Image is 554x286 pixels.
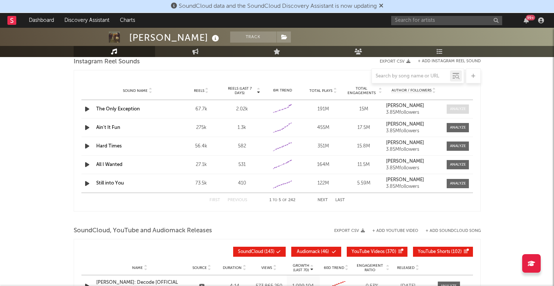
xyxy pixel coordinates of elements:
[228,198,247,202] button: Previous
[96,162,122,167] a: All I Wanted
[392,88,432,93] span: Author / Followers
[96,144,122,149] a: Hard Times
[96,125,120,130] a: Ain't It Fun
[123,89,148,93] span: Sound Name
[386,129,441,134] div: 3.85M followers
[386,159,441,164] a: [PERSON_NAME]
[386,177,441,183] a: [PERSON_NAME]
[183,143,220,150] div: 56.4k
[293,263,309,268] p: Growth
[380,59,410,64] button: Export CSV
[345,106,382,113] div: 15M
[386,166,441,171] div: 3.85M followers
[24,13,59,28] a: Dashboard
[224,143,261,150] div: 582
[297,250,320,254] span: Audiomack
[192,266,207,270] span: Source
[96,181,124,186] a: Still into You
[386,122,441,127] a: [PERSON_NAME]
[224,180,261,187] div: 410
[233,247,286,257] button: SoundCloud(143)
[59,13,115,28] a: Discovery Assistant
[96,107,140,112] a: The Only Exception
[418,250,462,254] span: ( 102 )
[224,161,261,169] div: 531
[264,88,301,93] div: 6M Trend
[345,86,378,95] span: Total Engagements
[194,89,204,93] span: Reels
[345,161,382,169] div: 11.5M
[418,59,481,63] button: + Add Instagram Reel Sound
[309,89,332,93] span: Total Plays
[224,106,261,113] div: 2.02k
[282,199,287,202] span: of
[74,57,140,66] span: Instagram Reel Sounds
[334,229,365,233] button: Export CSV
[386,103,424,108] strong: [PERSON_NAME]
[397,266,414,270] span: Released
[230,31,276,43] button: Track
[273,199,277,202] span: to
[183,124,220,132] div: 275k
[386,140,441,146] a: [PERSON_NAME]
[524,17,529,23] button: 99+
[238,250,263,254] span: SoundCloud
[526,15,535,20] div: 99 +
[224,86,256,95] span: Reels (last 7 days)
[352,250,396,254] span: ( 370 )
[372,229,418,233] button: + Add YouTube Video
[115,13,140,28] a: Charts
[305,124,342,132] div: 455M
[345,143,382,150] div: 15.8M
[223,266,242,270] span: Duration
[345,124,382,132] div: 17.5M
[345,180,382,187] div: 5.59M
[379,3,383,9] span: Dismiss
[418,250,450,254] span: YouTube Shorts
[386,140,424,145] strong: [PERSON_NAME]
[386,103,441,109] a: [PERSON_NAME]
[293,268,309,272] p: (Last 7d)
[296,250,330,254] span: ( 46 )
[355,263,385,272] span: Engagement Ratio
[291,247,341,257] button: Audiomack(46)
[238,250,275,254] span: ( 143 )
[413,247,473,257] button: YouTube Shorts(102)
[426,229,481,233] button: + Add SoundCloud Song
[318,198,328,202] button: Next
[129,31,221,44] div: [PERSON_NAME]
[305,143,342,150] div: 351M
[372,73,450,79] input: Search by song name or URL
[224,124,261,132] div: 1.3k
[347,247,407,257] button: YouTube Videos(370)
[386,177,424,182] strong: [PERSON_NAME]
[418,229,481,233] button: + Add SoundCloud Song
[74,226,212,235] span: SoundCloud, YouTube and Audiomack Releases
[179,3,377,9] span: SoundCloud data and the SoundCloud Discovery Assistant is now updating
[183,180,220,187] div: 73.5k
[391,16,502,25] input: Search for artists
[183,106,220,113] div: 67.7k
[386,184,441,189] div: 3.85M followers
[183,161,220,169] div: 27.1k
[335,198,345,202] button: Last
[386,159,424,164] strong: [PERSON_NAME]
[305,106,342,113] div: 191M
[352,250,385,254] span: YouTube Videos
[261,266,272,270] span: Views
[209,198,220,202] button: First
[305,180,342,187] div: 122M
[132,266,143,270] span: Name
[410,59,481,63] div: + Add Instagram Reel Sound
[386,147,441,152] div: 3.85M followers
[365,229,418,233] div: + Add YouTube Video
[324,266,344,270] span: 60D Trend
[305,161,342,169] div: 164M
[386,122,424,127] strong: [PERSON_NAME]
[386,110,441,115] div: 3.85M followers
[262,196,303,205] div: 1 5 242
